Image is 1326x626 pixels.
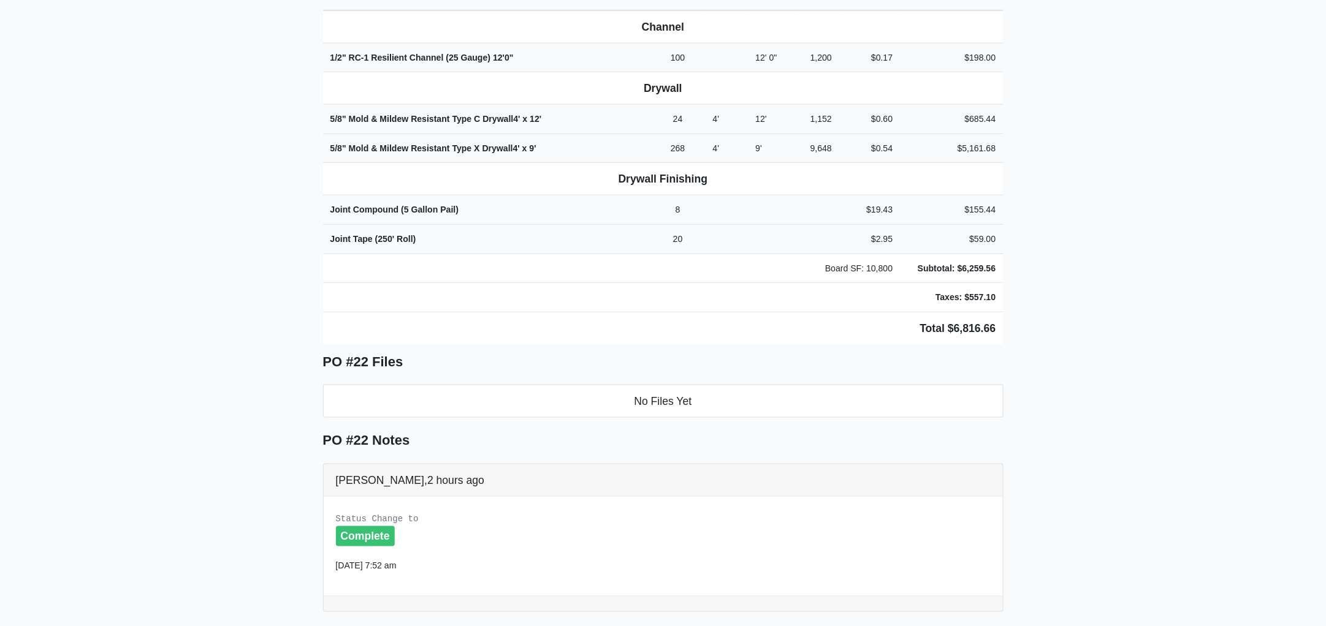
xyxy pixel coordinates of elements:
td: Total $6,816.66 [323,312,1004,344]
td: $2.95 [839,224,900,254]
span: 12' [755,114,766,124]
td: $5,161.68 [900,134,1003,163]
span: 0" [769,53,777,62]
td: 100 [650,43,706,72]
span: Board SF: 10,800 [825,263,893,273]
span: 9' [755,143,762,153]
td: $59.00 [900,224,1003,254]
strong: 5/8" Mold & Mildew Resistant Type X Drywall [330,143,536,153]
h5: PO #22 Notes [323,432,1004,448]
strong: 5/8" Mold & Mildew Resistant Type C Drywall [330,114,542,124]
span: 12' [530,114,541,124]
span: 12' [493,53,505,62]
td: 24 [650,105,706,134]
b: Channel [642,21,684,33]
td: $0.54 [839,134,900,163]
td: 1,200 [796,43,839,72]
td: $685.44 [900,105,1003,134]
span: 4' [514,114,520,124]
td: 8 [650,195,706,225]
td: Subtotal: $6,259.56 [900,254,1003,283]
div: Complete [336,526,395,547]
span: 9' [530,143,536,153]
td: $19.43 [839,195,900,225]
div: [PERSON_NAME], [324,464,1003,497]
span: 2 hours ago [427,474,484,486]
span: x [523,114,528,124]
strong: Joint Tape (250' Roll) [330,234,416,244]
td: 1,152 [796,105,839,134]
td: 9,648 [796,134,839,163]
b: Drywall Finishing [619,173,708,185]
small: [DATE] 7:52 am [336,560,397,570]
strong: 1/2" RC-1 Resilient Channel (25 Gauge) [330,53,514,62]
td: 268 [650,134,706,163]
b: Drywall [644,82,682,94]
span: x [522,143,527,153]
span: 4' [713,114,720,124]
td: $198.00 [900,43,1003,72]
td: Taxes: $557.10 [900,283,1003,312]
li: No Files Yet [323,385,1004,418]
span: 0" [505,53,514,62]
td: $0.60 [839,105,900,134]
span: 12' [755,53,766,62]
span: 4' [713,143,720,153]
h5: PO #22 Files [323,354,1004,370]
small: Status Change to [336,514,419,524]
td: $155.44 [900,195,1003,225]
span: 4' [513,143,520,153]
td: $0.17 [839,43,900,72]
td: 20 [650,224,706,254]
strong: Joint Compound (5 Gallon Pail) [330,205,459,214]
